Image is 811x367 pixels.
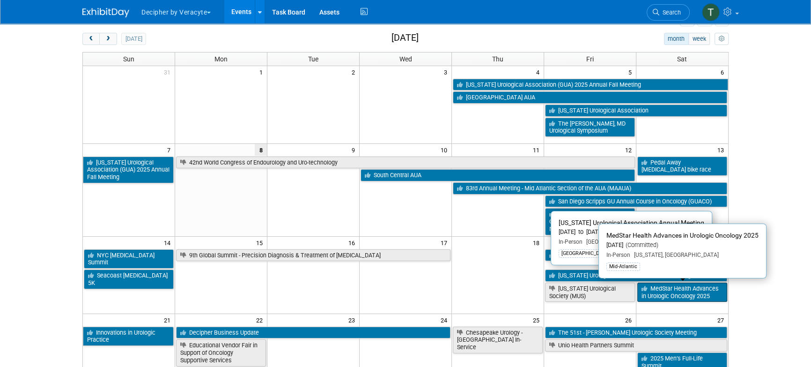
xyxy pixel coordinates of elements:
span: Mon [214,55,228,63]
a: The [PERSON_NAME], MD Urological Symposium [545,118,635,137]
span: 17 [440,237,451,248]
span: In-Person [559,239,582,245]
span: 13 [716,144,728,156]
span: Thu [492,55,503,63]
a: Search [647,4,690,21]
a: 83rd Annual Meeting - Mid Atlantic Section of the AUA (MAAUA) [453,182,727,195]
span: 10 [440,144,451,156]
span: 27 [716,314,728,326]
div: [DATE] [606,241,759,249]
a: [US_STATE] Urological Association Annual Meeting [545,270,727,282]
button: week [688,33,710,45]
span: 3 [443,66,451,78]
span: Search [659,9,681,16]
div: [GEOGRAPHIC_DATA] [559,249,612,258]
a: Pedal Away [MEDICAL_DATA] bike race [637,157,727,176]
a: Seacoast [MEDICAL_DATA] 5K [84,270,174,289]
span: 11 [532,144,544,156]
span: 16 [347,237,359,248]
i: Personalize Calendar [718,36,724,42]
span: 24 [440,314,451,326]
a: NYC [MEDICAL_DATA] Summit [84,249,174,269]
a: MedStar Health Advances in Urologic Oncology 2025 [637,283,727,302]
img: Tony Alvarado [702,3,720,21]
button: next [99,33,117,45]
span: [US_STATE], [GEOGRAPHIC_DATA] [630,252,719,258]
a: 42nd World Congress of Endourology and Uro-technology [176,157,634,169]
div: [DATE] to [DATE] [559,228,704,236]
span: 12 [624,144,636,156]
button: prev [82,33,100,45]
span: 14 [163,237,175,248]
span: 9 [351,144,359,156]
a: Innovations in Urologic Practice [545,249,728,262]
button: month [664,33,689,45]
a: [GEOGRAPHIC_DATA] AUA [453,91,727,104]
a: Innovations in Urologic Practice [83,327,174,346]
span: 15 [255,237,267,248]
a: Chesapeake Urology - [GEOGRAPHIC_DATA] In-Service [453,327,543,353]
a: [US_STATE] Urological Association [545,105,727,117]
a: South Central AUA [361,169,635,181]
a: [US_STATE] Urological Society (MUS) [545,283,635,302]
span: 18 [532,237,544,248]
span: [GEOGRAPHIC_DATA], [GEOGRAPHIC_DATA] [582,239,696,245]
span: (Committed) [623,241,658,248]
span: 31 [163,66,175,78]
a: [PERSON_NAME] Conference on Genitourinary Malignancies [545,208,635,235]
a: Educational Vendor Fair in Support of Oncology Supportive Services [176,339,266,366]
span: 1 [258,66,267,78]
span: Wed [399,55,412,63]
span: Sat [677,55,687,63]
div: Mid-Atlantic [606,262,640,271]
a: [US_STATE] Urological Association (GUA) 2025 Annual Fall Meeting [83,157,174,183]
span: Tue [308,55,318,63]
a: San Diego Scripps GU Annual Course in Oncology (GUACO) [545,195,727,208]
h2: [DATE] [391,33,419,43]
span: Sun [123,55,134,63]
span: 6 [720,66,728,78]
a: [US_STATE] Urological Association (GUA) 2025 Annual Fall Meeting [453,79,728,91]
span: 2 [351,66,359,78]
span: 25 [532,314,544,326]
span: [US_STATE] Urological Association Annual Meeting [559,219,704,226]
span: 21 [163,314,175,326]
span: MedStar Health Advances in Urologic Oncology 2025 [606,232,759,239]
span: 23 [347,314,359,326]
a: The 51st - [PERSON_NAME] Urologic Society Meeting [545,327,727,339]
span: 26 [624,314,636,326]
span: Fri [586,55,594,63]
span: In-Person [606,252,630,258]
button: [DATE] [121,33,146,45]
span: 5 [627,66,636,78]
span: 7 [166,144,175,156]
button: myCustomButton [715,33,729,45]
span: 4 [535,66,544,78]
span: 22 [255,314,267,326]
img: ExhibitDay [82,8,129,17]
span: 8 [255,144,267,156]
a: 9th Global Summit - Precision Diagnosis & Treatment of [MEDICAL_DATA] [176,249,450,262]
a: Decipher Business Update [176,327,450,339]
a: Unio Health Partners Summit [545,339,727,352]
